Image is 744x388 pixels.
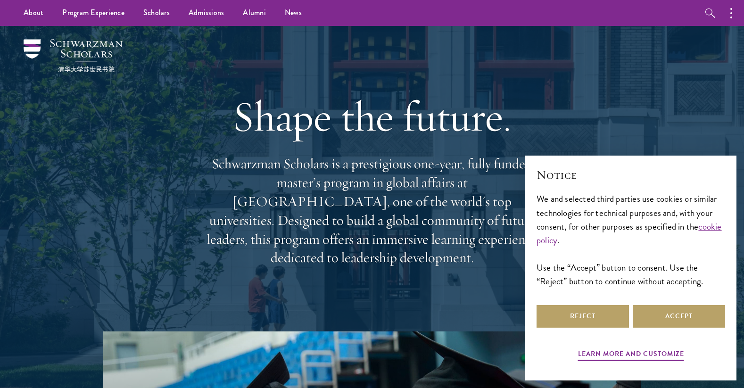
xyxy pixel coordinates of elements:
button: Learn more and customize [578,348,684,363]
button: Reject [537,305,629,328]
div: We and selected third parties use cookies or similar technologies for technical purposes and, wit... [537,192,725,288]
p: Schwarzman Scholars is a prestigious one-year, fully funded master’s program in global affairs at... [202,155,542,267]
a: cookie policy [537,220,722,247]
h2: Notice [537,167,725,183]
img: Schwarzman Scholars [24,39,123,72]
button: Accept [633,305,725,328]
h1: Shape the future. [202,90,542,143]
